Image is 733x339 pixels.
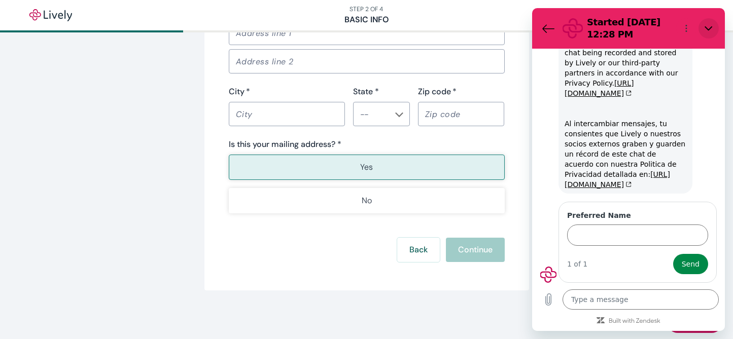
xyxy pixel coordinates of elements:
[395,110,403,119] svg: Chevron icon
[229,188,505,213] button: No
[229,104,345,124] input: City
[229,51,505,71] input: Address line 2
[356,107,390,121] input: --
[362,195,372,207] p: No
[418,86,457,98] label: Zip code
[229,138,341,150] label: Is this your mailing address? *
[22,9,79,21] img: Lively
[229,23,505,43] input: Address line 1
[397,238,440,262] button: Back
[229,155,505,180] button: Yes
[360,161,373,173] p: Yes
[688,3,717,27] button: Log out
[229,86,250,98] label: City
[353,86,379,98] label: State *
[532,8,725,331] iframe: Messaging window
[418,104,505,124] input: Zip code
[394,109,404,120] button: Open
